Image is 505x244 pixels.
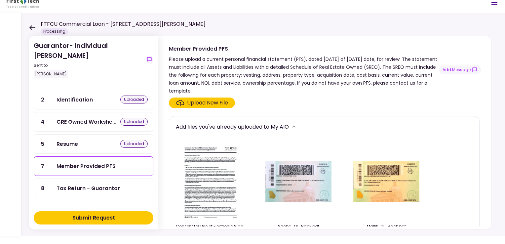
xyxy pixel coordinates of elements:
div: Please upload a current personal financial statement (PFS), dated [DATE] of [DATE] date, for revi... [169,55,439,95]
span: Click here to upload the required document [169,98,235,108]
div: Member Provided PFSPlease upload a current personal financial statement (PFS), dated [DATE] of [D... [158,36,492,229]
div: uploaded [120,96,148,103]
a: 4CRE Owned Worksheetuploaded [34,112,153,132]
div: 4 [34,112,51,131]
div: Identification [57,96,93,104]
div: Upload New File [187,99,228,107]
a: 9IRS Form 4506-T Guarantor [34,201,153,220]
div: uploaded [120,118,148,126]
button: Submit Request [34,211,153,224]
div: Sent to: [34,62,143,68]
div: 5 [34,135,51,153]
div: IRS Form 4506-T Guarantor [57,206,132,215]
button: more [289,122,299,132]
div: 2 [34,90,51,109]
div: Submit Request [72,214,115,222]
div: Guarantor- Individual [PERSON_NAME] [34,41,143,78]
div: 8 [34,179,51,198]
div: uploaded [120,140,148,148]
div: 7 [34,157,51,176]
div: Mallik_DL_Back.pdf [352,224,421,229]
div: Processing [41,28,68,35]
div: [PERSON_NAME] [34,70,68,78]
div: 9 [34,201,51,220]
div: CRE Owned Worksheet [57,118,116,126]
div: Shoba_DL_Back.pdf [264,224,333,229]
div: Tax Return - Guarantor [57,184,120,192]
button: show-messages [145,56,153,63]
div: Consent for Use of Electronic Signature and Electronic Disclosures Agreement Editable.pdf [176,224,245,229]
div: Member Provided PFS [57,162,116,170]
button: show-messages [439,65,481,74]
div: Resume [57,140,78,148]
div: Add files you've already uploaded to My AIO [176,123,289,131]
div: Member Provided PFS [169,45,439,53]
h1: FTFCU Commercial Loan - [STREET_ADDRESS][PERSON_NAME] [41,20,206,28]
a: 2Identificationuploaded [34,90,153,109]
a: 7Member Provided PFS [34,156,153,176]
a: 5Resumeuploaded [34,134,153,154]
a: 8Tax Return - Guarantor [34,179,153,198]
